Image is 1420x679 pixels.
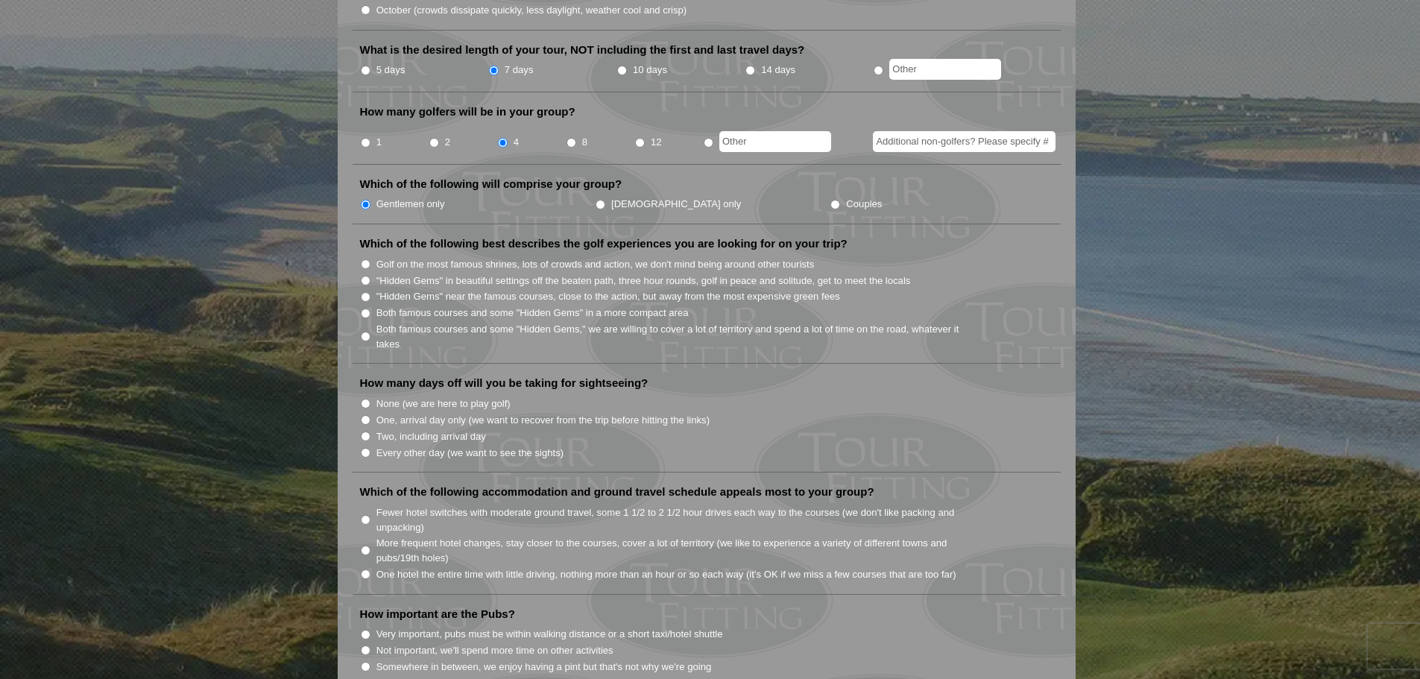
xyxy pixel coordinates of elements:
[761,63,795,78] label: 14 days
[514,135,519,150] label: 4
[360,236,848,251] label: Which of the following best describes the golf experiences you are looking for on your trip?
[651,135,662,150] label: 12
[889,59,1001,80] input: Other
[376,505,976,534] label: Fewer hotel switches with moderate ground travel, some 1 1/2 to 2 1/2 hour drives each way to the...
[505,63,534,78] label: 7 days
[376,306,689,320] label: Both famous courses and some "Hidden Gems" in a more compact area
[873,131,1055,152] input: Additional non-golfers? Please specify #
[376,257,815,272] label: Golf on the most famous shrines, lots of crowds and action, we don't mind being around other tour...
[376,322,976,351] label: Both famous courses and some "Hidden Gems," we are willing to cover a lot of territory and spend ...
[376,446,564,461] label: Every other day (we want to see the sights)
[376,3,687,18] label: October (crowds dissipate quickly, less daylight, weather cool and crisp)
[376,536,976,565] label: More frequent hotel changes, stay closer to the courses, cover a lot of territory (we like to exp...
[360,177,622,192] label: Which of the following will comprise your group?
[360,376,649,391] label: How many days off will you be taking for sightseeing?
[376,627,723,642] label: Very important, pubs must be within walking distance or a short taxi/hotel shuttle
[846,197,882,212] label: Couples
[376,197,445,212] label: Gentlemen only
[360,484,874,499] label: Which of the following accommodation and ground travel schedule appeals most to your group?
[719,131,831,152] input: Other
[376,429,486,444] label: Two, including arrival day
[633,63,667,78] label: 10 days
[445,135,450,150] label: 2
[376,567,956,582] label: One hotel the entire time with little driving, nothing more than an hour or so each way (it’s OK ...
[376,289,840,304] label: "Hidden Gems" near the famous courses, close to the action, but away from the most expensive gree...
[376,643,613,658] label: Not important, we'll spend more time on other activities
[376,397,511,411] label: None (we are here to play golf)
[376,63,406,78] label: 5 days
[582,135,587,150] label: 8
[360,607,515,622] label: How important are the Pubs?
[376,660,712,675] label: Somewhere in between, we enjoy having a pint but that's not why we're going
[360,104,575,119] label: How many golfers will be in your group?
[376,413,710,428] label: One, arrival day only (we want to recover from the trip before hitting the links)
[376,274,911,288] label: "Hidden Gems" in beautiful settings off the beaten path, three hour rounds, golf in peace and sol...
[376,135,382,150] label: 1
[611,197,741,212] label: [DEMOGRAPHIC_DATA] only
[360,42,805,57] label: What is the desired length of your tour, NOT including the first and last travel days?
